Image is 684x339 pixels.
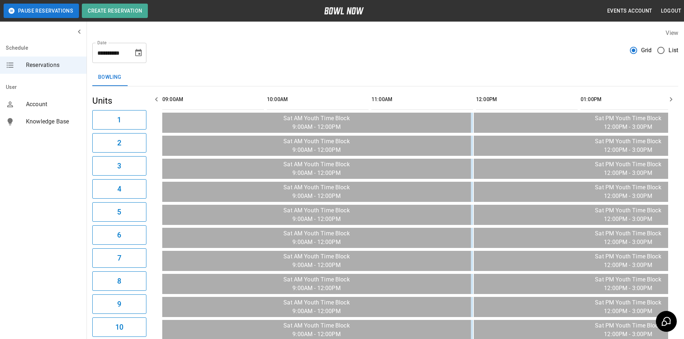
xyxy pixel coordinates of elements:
button: 5 [92,202,146,222]
th: 11:00AM [371,89,473,110]
span: Account [26,100,81,109]
span: Grid [641,46,652,55]
button: 2 [92,133,146,153]
button: 1 [92,110,146,130]
h6: 1 [117,114,121,126]
button: 7 [92,248,146,268]
span: Reservations [26,61,81,69]
th: 10:00AM [267,89,369,110]
h6: 10 [115,321,123,333]
h6: 2 [117,137,121,149]
button: 8 [92,271,146,291]
span: List [668,46,678,55]
h6: 7 [117,252,121,264]
button: Choose date, selected date is Oct 11, 2025 [131,46,146,60]
button: Bowling [92,69,127,86]
h6: 8 [117,275,121,287]
button: Events Account [604,4,655,18]
h6: 9 [117,298,121,310]
label: View [666,30,678,36]
img: logo [324,7,364,14]
div: inventory tabs [92,69,678,86]
button: 9 [92,294,146,314]
h6: 3 [117,160,121,172]
th: 09:00AM [162,89,264,110]
button: 6 [92,225,146,245]
h6: 6 [117,229,121,241]
button: 10 [92,317,146,337]
h5: Units [92,95,146,107]
button: Pause Reservations [4,4,79,18]
button: 3 [92,156,146,176]
button: Logout [658,4,684,18]
th: 12:00PM [476,89,578,110]
span: Knowledge Base [26,117,81,126]
button: Create Reservation [82,4,148,18]
h6: 4 [117,183,121,195]
button: 4 [92,179,146,199]
h6: 5 [117,206,121,218]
